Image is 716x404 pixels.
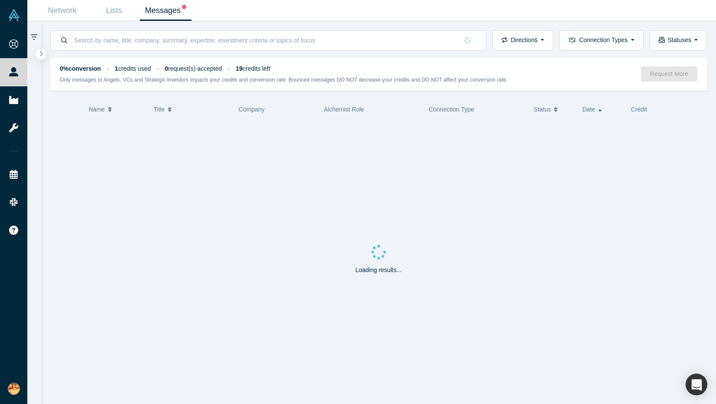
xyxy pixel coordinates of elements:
span: Date [582,100,595,118]
a: Messages [140,0,191,21]
span: Company [239,106,265,113]
button: Statuses [650,30,707,50]
span: credits used [115,65,151,72]
a: Network [36,0,88,21]
span: credits left [236,65,270,72]
p: Loading results... [355,266,402,275]
strong: 0% conversion [60,65,101,72]
span: · [228,65,230,72]
span: request(s) accepted [165,65,222,72]
span: Connection Type [429,106,474,113]
button: Directions [492,30,553,50]
img: Alchemist Vault Logo [8,9,20,21]
img: Sumina Koiso's Account [8,383,20,395]
span: · [157,65,159,72]
span: · [107,65,109,72]
strong: 0 [165,65,168,72]
button: Status [534,100,573,118]
small: Only messages to Angels, VCs and Strategic Investors impacts your credits and conversion rate. Bo... [60,77,508,83]
button: Title [154,100,230,118]
button: Connection Types [559,30,643,50]
strong: 1 [115,65,118,72]
button: Date [582,100,622,118]
a: Lists [88,0,140,21]
span: Title [154,100,165,118]
button: Name [89,100,145,118]
span: Name [89,100,105,118]
input: Search by name, title, company, summary, expertise, investment criteria or topics of focus [73,30,459,50]
span: Status [534,100,551,118]
strong: 19 [236,65,243,72]
span: Credit [631,106,647,113]
span: Alchemist Role [324,106,364,113]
